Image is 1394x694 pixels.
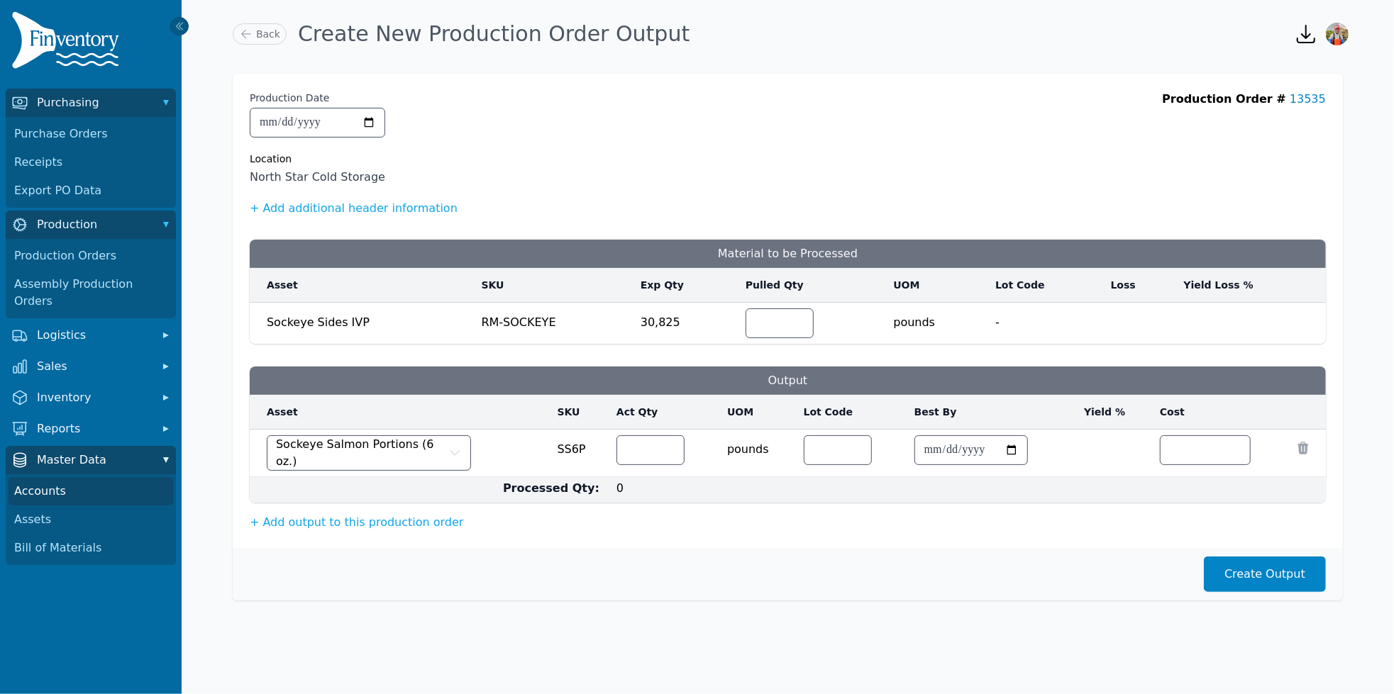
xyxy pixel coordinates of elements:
[473,268,632,303] th: SKU
[1075,395,1151,430] th: Yield %
[250,268,473,303] th: Asset
[549,430,608,477] td: SS6P
[250,91,329,105] label: Production Date
[719,395,795,430] th: UOM
[250,240,1326,268] h3: Material to be Processed
[276,436,446,470] span: Sockeye Salmon Portions (6 oz.)
[549,395,608,430] th: SKU
[9,505,173,534] a: Assets
[250,152,385,166] div: Location
[616,481,624,495] span: 0
[632,303,737,345] td: 30,825
[9,270,173,315] a: Assembly Production Orders
[795,395,906,430] th: Lot Code
[37,327,150,344] span: Logistics
[727,432,787,458] span: pounds
[9,242,173,270] a: Production Orders
[37,94,150,111] span: Purchasing
[9,477,173,505] a: Accounts
[906,395,1075,430] th: Best By
[6,211,176,239] button: Production
[737,268,885,303] th: Pulled Qty
[1176,268,1326,303] th: Yield Loss %
[37,389,150,406] span: Inventory
[6,352,176,381] button: Sales
[37,452,150,469] span: Master Data
[1290,92,1326,106] a: 13535
[893,306,978,331] span: pounds
[11,11,125,74] img: Finventory
[1326,23,1349,45] img: Sera Wheeler
[233,23,287,45] a: Back
[37,216,150,233] span: Production
[1204,556,1326,592] button: Create Output
[995,308,1093,331] span: -
[250,514,464,531] button: + Add output to this production order
[37,358,150,375] span: Sales
[608,395,719,430] th: Act Qty
[37,420,150,437] span: Reports
[1296,441,1310,455] button: Remove
[885,268,987,303] th: UOM
[6,89,176,117] button: Purchasing
[9,120,173,148] a: Purchase Orders
[9,148,173,177] a: Receipts
[267,315,370,329] span: Sockeye Sides IVP
[1102,268,1176,303] th: Loss
[987,268,1102,303] th: Lot Code
[250,477,608,503] td: Processed Qty:
[250,200,458,217] button: + Add additional header information
[267,435,471,471] button: Sockeye Salmon Portions (6 oz.)
[6,384,176,412] button: Inventory
[1151,395,1292,430] th: Cost
[6,321,176,349] button: Logistics
[473,303,632,345] td: RM-SOCKEYE
[9,177,173,205] a: Export PO Data
[250,366,1326,395] h3: Output
[250,169,385,186] span: North Star Cold Storage
[1162,92,1286,106] span: Production Order #
[6,446,176,474] button: Master Data
[298,21,690,47] h1: Create New Production Order Output
[9,534,173,562] a: Bill of Materials
[250,395,549,430] th: Asset
[6,415,176,443] button: Reports
[632,268,737,303] th: Exp Qty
